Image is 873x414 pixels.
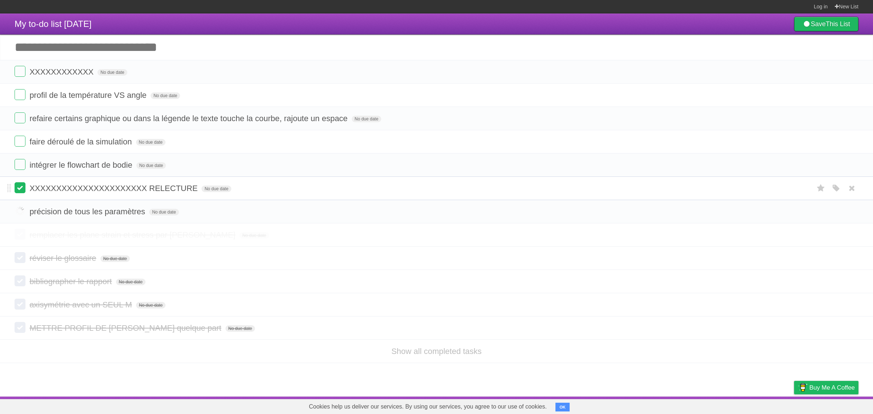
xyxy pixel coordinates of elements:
[226,325,255,332] span: No due date
[15,299,25,310] label: Done
[202,186,231,192] span: No due date
[302,399,554,414] span: Cookies help us deliver our services. By using our services, you agree to our use of cookies.
[760,398,776,412] a: Terms
[149,209,179,215] span: No due date
[826,20,850,28] b: This List
[352,116,381,122] span: No due date
[100,255,130,262] span: No due date
[809,381,855,394] span: Buy me a coffee
[555,403,570,411] button: OK
[721,398,751,412] a: Developers
[29,137,133,146] span: faire déroulé de la simulation
[813,398,858,412] a: Suggest a feature
[136,162,166,169] span: No due date
[29,91,148,100] span: profil de la température VS angle
[15,206,25,216] label: Done
[798,381,808,394] img: Buy me a coffee
[136,302,166,308] span: No due date
[239,232,269,239] span: No due date
[15,252,25,263] label: Done
[29,277,113,286] span: bibliographer le rapport
[97,69,127,76] span: No due date
[15,136,25,147] label: Done
[29,254,98,263] span: réviser le glossaire
[29,230,237,239] span: remplacer les plane strain et stress par [PERSON_NAME]
[15,322,25,333] label: Done
[785,398,804,412] a: Privacy
[29,323,223,333] span: METTRE PROFIL DE [PERSON_NAME] quelque part
[29,114,349,123] span: refaire certains graphique ou dans la légende le texte touche la courbe, rajoute un espace
[794,17,858,31] a: SaveThis List
[814,182,828,194] label: Star task
[15,112,25,123] label: Done
[15,66,25,77] label: Done
[29,67,95,76] span: XXXXXXXXXXXX
[15,89,25,100] label: Done
[15,159,25,170] label: Done
[29,300,134,309] span: axisymétrie avec un SEUL M
[116,279,145,285] span: No due date
[15,19,92,29] span: My to-do list [DATE]
[15,229,25,240] label: Done
[697,398,713,412] a: About
[794,381,858,394] a: Buy me a coffee
[151,92,180,99] span: No due date
[391,347,482,356] a: Show all completed tasks
[29,184,199,193] span: XXXXXXXXXXXXXXXXXXXXXX RELECTURE
[15,182,25,193] label: Done
[29,207,147,216] span: précision de tous les paramètres
[15,275,25,286] label: Done
[136,139,166,146] span: No due date
[29,160,134,170] span: intégrer le flowchart de bodie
